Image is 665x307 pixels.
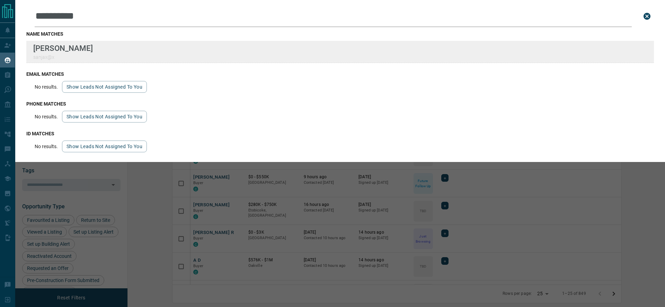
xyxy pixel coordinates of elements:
p: No results. [35,84,58,90]
h3: name matches [26,31,654,37]
h3: email matches [26,71,654,77]
button: show leads not assigned to you [62,81,147,93]
button: show leads not assigned to you [62,111,147,123]
h3: id matches [26,131,654,136]
p: No results. [35,144,58,149]
p: sanjax@x [33,54,93,60]
p: No results. [35,114,58,119]
button: close search bar [640,9,654,23]
h3: phone matches [26,101,654,107]
p: [PERSON_NAME] [33,44,93,53]
button: show leads not assigned to you [62,141,147,152]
